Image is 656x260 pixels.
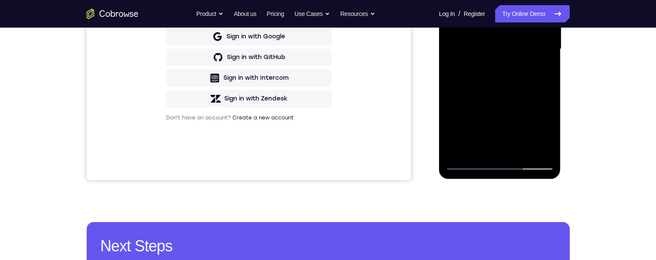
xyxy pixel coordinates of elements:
[138,203,201,212] div: Sign in with Zendesk
[100,236,556,257] h2: Next Steps
[495,5,569,22] a: Try Online Demo
[79,223,245,230] p: Don't have an account?
[295,5,330,22] button: Use Cases
[137,182,202,191] div: Sign in with Intercom
[140,162,198,170] div: Sign in with GitHub
[79,199,245,216] button: Sign in with Zendesk
[267,5,284,22] a: Pricing
[439,5,455,22] a: Log In
[146,223,207,229] a: Create a new account
[458,9,460,19] span: /
[79,178,245,195] button: Sign in with Intercom
[196,5,223,22] button: Product
[87,9,138,19] a: Go to the home page
[79,137,245,154] button: Sign in with Google
[158,123,167,130] p: or
[234,5,256,22] a: About us
[140,141,198,150] div: Sign in with Google
[464,5,485,22] a: Register
[79,157,245,175] button: Sign in with GitHub
[340,5,375,22] button: Resources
